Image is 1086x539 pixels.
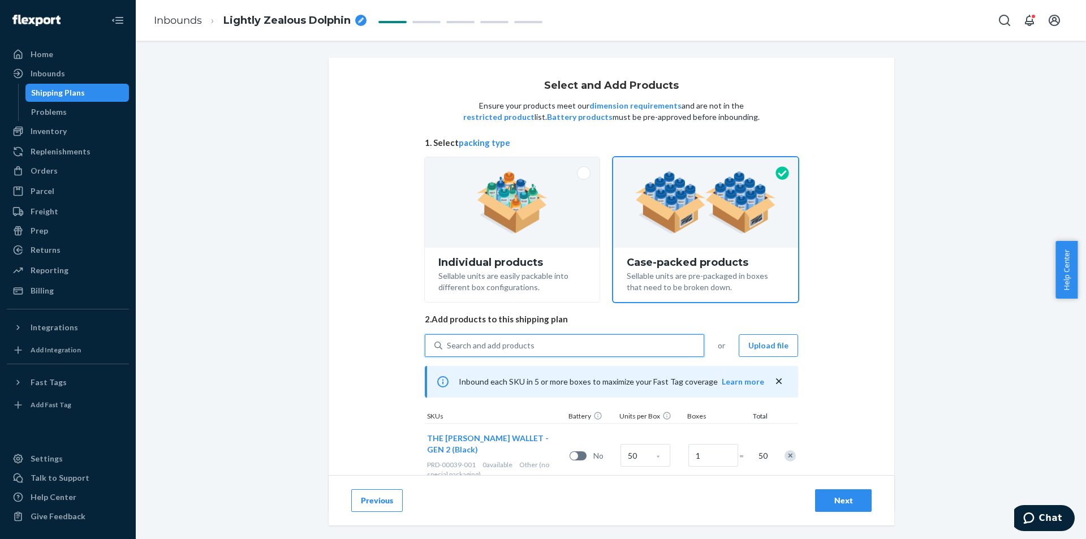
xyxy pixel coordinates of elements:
div: Next [825,495,862,506]
img: Flexport logo [12,15,61,26]
button: Next [815,489,872,512]
button: Fast Tags [7,373,129,391]
h1: Select and Add Products [544,80,679,92]
button: dimension requirements [589,100,682,111]
button: Talk to Support [7,469,129,487]
div: SKUs [425,411,566,423]
button: Learn more [722,376,764,387]
a: Reporting [7,261,129,279]
a: Help Center [7,488,129,506]
iframe: Opens a widget where you can chat to one of our agents [1014,505,1075,533]
a: Inbounds [7,64,129,83]
button: Give Feedback [7,507,129,525]
a: Replenishments [7,143,129,161]
div: Reporting [31,265,68,276]
div: Freight [31,206,58,217]
span: = [739,450,751,462]
div: Give Feedback [31,511,85,522]
div: Prep [31,225,48,236]
span: No [593,450,616,462]
div: Shipping Plans [31,87,85,98]
div: Inbound each SKU in 5 or more boxes to maximize your Fast Tag coverage [425,366,798,398]
span: PRD-00039-001 [427,460,476,469]
div: Add Integration [31,345,81,355]
div: Billing [31,285,54,296]
p: Ensure your products meet our and are not in the list. must be pre-approved before inbounding. [462,100,761,123]
div: Settings [31,453,63,464]
span: 0 available [482,460,512,469]
img: individual-pack.facf35554cb0f1810c75b2bd6df2d64e.png [477,171,548,234]
div: Search and add products [447,340,535,351]
a: Shipping Plans [25,84,130,102]
button: Previous [351,489,403,512]
button: Help Center [1055,241,1078,299]
a: Problems [25,103,130,121]
div: Units per Box [617,411,685,423]
div: Case-packed products [627,257,785,268]
span: or [718,340,725,351]
button: packing type [459,137,510,149]
button: Open account menu [1043,9,1066,32]
a: Returns [7,241,129,259]
img: case-pack.59cecea509d18c883b923b81aeac6d0b.png [635,171,776,234]
span: THE [PERSON_NAME] WALLET - GEN 2 (Black) [427,433,549,454]
div: Fast Tags [31,377,67,388]
a: Freight [7,202,129,221]
button: Integrations [7,318,129,337]
button: Close Navigation [106,9,129,32]
a: Inventory [7,122,129,140]
div: Home [31,49,53,60]
span: 50 [756,450,768,462]
div: Problems [31,106,67,118]
a: Orders [7,162,129,180]
div: Add Fast Tag [31,400,71,409]
div: Total [742,411,770,423]
span: 1. Select [425,137,798,149]
span: Lightly Zealous Dolphin [223,14,351,28]
button: close [773,376,785,387]
div: Parcel [31,186,54,197]
div: Battery [566,411,617,423]
a: Home [7,45,129,63]
a: Add Fast Tag [7,396,129,414]
a: Prep [7,222,129,240]
ol: breadcrumbs [145,4,376,37]
input: Case Quantity [620,444,670,467]
div: Talk to Support [31,472,89,484]
button: Open notifications [1018,9,1041,32]
input: Number of boxes [688,444,738,467]
div: Other (no special packaging) [427,460,565,479]
div: Remove Item [785,450,796,462]
div: Sellable units are pre-packaged in boxes that need to be broken down. [627,268,785,293]
div: Replenishments [31,146,90,157]
div: Inbounds [31,68,65,79]
a: Parcel [7,182,129,200]
button: THE [PERSON_NAME] WALLET - GEN 2 (Black) [427,433,556,455]
a: Billing [7,282,129,300]
a: Inbounds [154,14,202,27]
a: Settings [7,450,129,468]
div: Integrations [31,322,78,333]
button: Battery products [547,111,613,123]
div: Individual products [438,257,586,268]
div: Orders [31,165,58,176]
span: 2. Add products to this shipping plan [425,313,798,325]
button: Upload file [739,334,798,357]
div: Sellable units are easily packable into different box configurations. [438,268,586,293]
div: Inventory [31,126,67,137]
a: Add Integration [7,341,129,359]
button: restricted product [463,111,535,123]
button: Open Search Box [993,9,1016,32]
div: Help Center [31,491,76,503]
div: Boxes [685,411,742,423]
div: Returns [31,244,61,256]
